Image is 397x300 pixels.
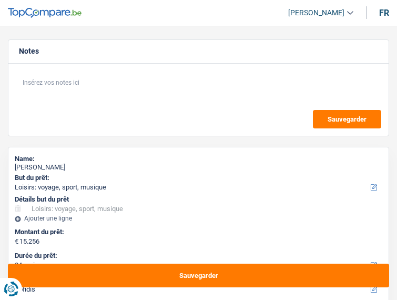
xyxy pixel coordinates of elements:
button: Sauvegarder [8,264,389,287]
div: [PERSON_NAME] [15,163,382,172]
div: Détails but du prêt [15,195,382,204]
label: But du prêt: [15,174,380,182]
span: [PERSON_NAME] [288,8,344,17]
label: Durée du prêt: [15,252,380,260]
div: Name: [15,155,382,163]
span: € [15,237,18,246]
img: TopCompare Logo [8,8,82,18]
div: Ajouter une ligne [15,215,382,222]
label: Montant du prêt: [15,228,380,236]
button: Sauvegarder [313,110,381,128]
a: [PERSON_NAME] [280,4,353,22]
h5: Notes [19,47,378,56]
span: Sauvegarder [328,116,367,123]
div: fr [379,8,389,18]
